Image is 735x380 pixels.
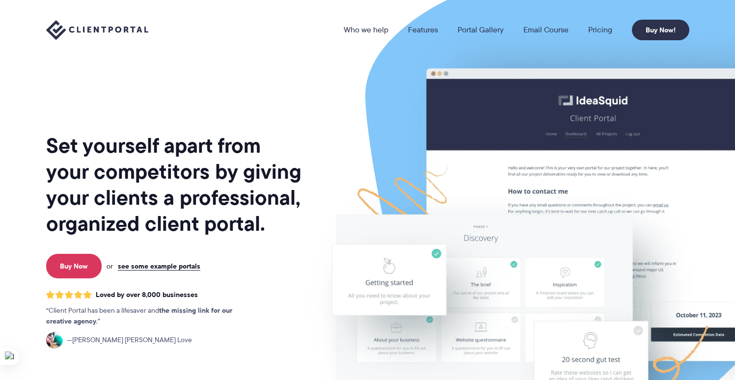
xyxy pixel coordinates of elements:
[107,262,113,271] span: or
[458,26,504,34] a: Portal Gallery
[632,20,689,40] a: Buy Now!
[96,291,198,299] span: Loved by over 8,000 businesses
[344,26,388,34] a: Who we help
[46,305,232,326] strong: the missing link for our creative agency
[46,254,102,278] a: Buy Now
[408,26,438,34] a: Features
[588,26,612,34] a: Pricing
[118,262,200,271] a: see some example portals
[46,133,303,237] h1: Set yourself apart from your competitors by giving your clients a professional, organized client ...
[67,335,192,346] span: [PERSON_NAME] [PERSON_NAME] Love
[46,305,252,327] p: Client Portal has been a lifesaver and .
[523,26,569,34] a: Email Course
